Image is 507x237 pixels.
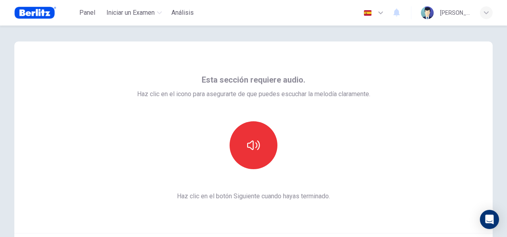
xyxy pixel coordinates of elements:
[421,6,434,19] img: Profile picture
[137,192,370,201] span: Haz clic en el botón Siguiente cuando hayas terminado.
[168,6,197,20] div: Necesitas una licencia para acceder a este contenido
[202,73,305,86] span: Esta sección requiere audio.
[171,8,194,18] span: Análisis
[137,89,370,99] span: Haz clic en el icono para asegurarte de que puedes escuchar la melodía claramente.
[480,210,499,229] div: Open Intercom Messenger
[106,8,155,18] span: Iniciar un Examen
[75,6,100,20] button: Panel
[363,10,373,16] img: es
[168,6,197,20] button: Análisis
[79,8,95,18] span: Panel
[440,8,470,18] div: [PERSON_NAME]
[103,6,165,20] button: Iniciar un Examen
[14,5,56,21] img: Berlitz Brasil logo
[14,5,75,21] a: Berlitz Brasil logo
